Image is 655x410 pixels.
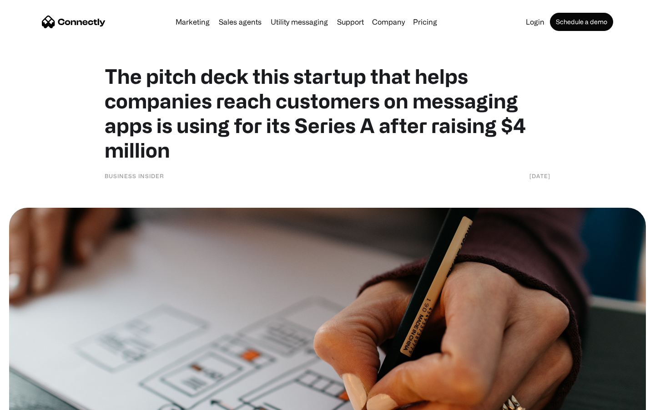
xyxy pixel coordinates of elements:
[529,171,550,180] div: [DATE]
[105,171,164,180] div: Business Insider
[409,18,441,26] a: Pricing
[9,394,55,407] aside: Language selected: English
[105,64,550,162] h1: The pitch deck this startup that helps companies reach customers on messaging apps is using for i...
[372,15,405,28] div: Company
[333,18,368,26] a: Support
[522,18,548,26] a: Login
[172,18,213,26] a: Marketing
[267,18,332,26] a: Utility messaging
[215,18,265,26] a: Sales agents
[550,13,613,31] a: Schedule a demo
[18,394,55,407] ul: Language list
